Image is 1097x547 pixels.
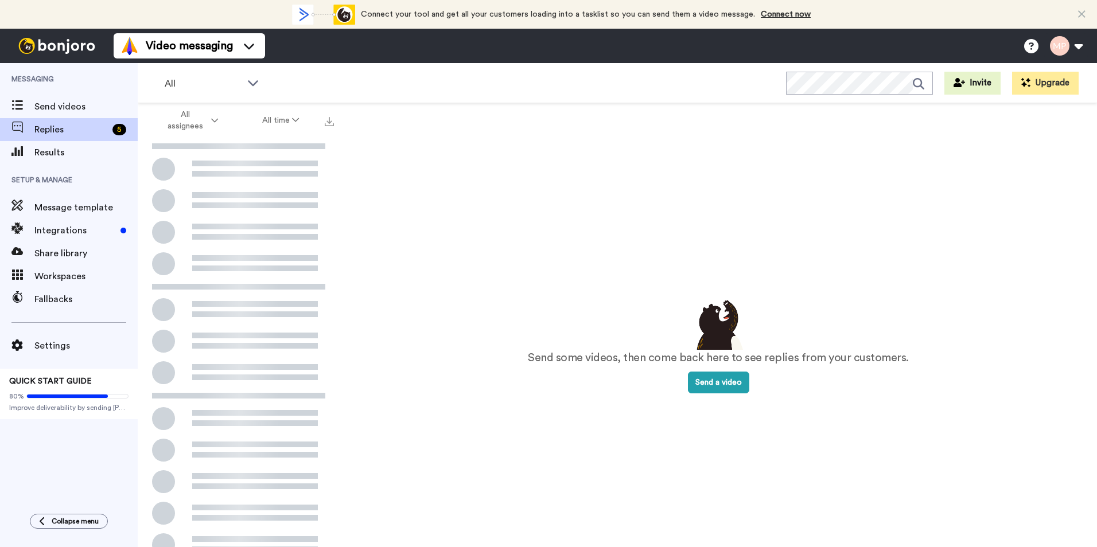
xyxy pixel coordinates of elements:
img: bj-logo-header-white.svg [14,38,100,54]
span: 80% [9,392,24,401]
button: All time [240,110,322,131]
span: QUICK START GUIDE [9,377,92,385]
a: Send a video [688,378,749,386]
span: Settings [34,339,138,353]
span: All [165,77,242,91]
button: Upgrade [1012,72,1079,95]
span: Send videos [34,100,138,114]
span: All assignees [162,109,209,132]
a: Connect now [761,10,811,18]
span: Collapse menu [52,517,99,526]
p: Send some videos, then come back here to see replies from your customers. [528,350,909,366]
button: All assignees [140,104,240,136]
button: Invite [944,72,1001,95]
button: Collapse menu [30,514,108,529]
span: Integrations [34,224,116,237]
span: Workspaces [34,269,138,283]
span: Connect your tool and get all your customers loading into a tasklist so you can send them a video... [361,10,755,18]
span: Share library [34,247,138,260]
span: Results [34,146,138,159]
button: Export all results that match these filters now. [321,112,337,129]
img: results-emptystates.png [690,297,747,350]
span: Fallbacks [34,292,138,306]
img: export.svg [325,117,334,126]
span: Replies [34,123,108,136]
span: Message template [34,201,138,214]
div: animation [292,5,355,25]
span: Improve deliverability by sending [PERSON_NAME]’s from your own email [9,403,129,412]
img: vm-color.svg [120,37,139,55]
div: 5 [112,124,126,135]
button: Send a video [688,372,749,393]
span: Video messaging [146,38,233,54]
